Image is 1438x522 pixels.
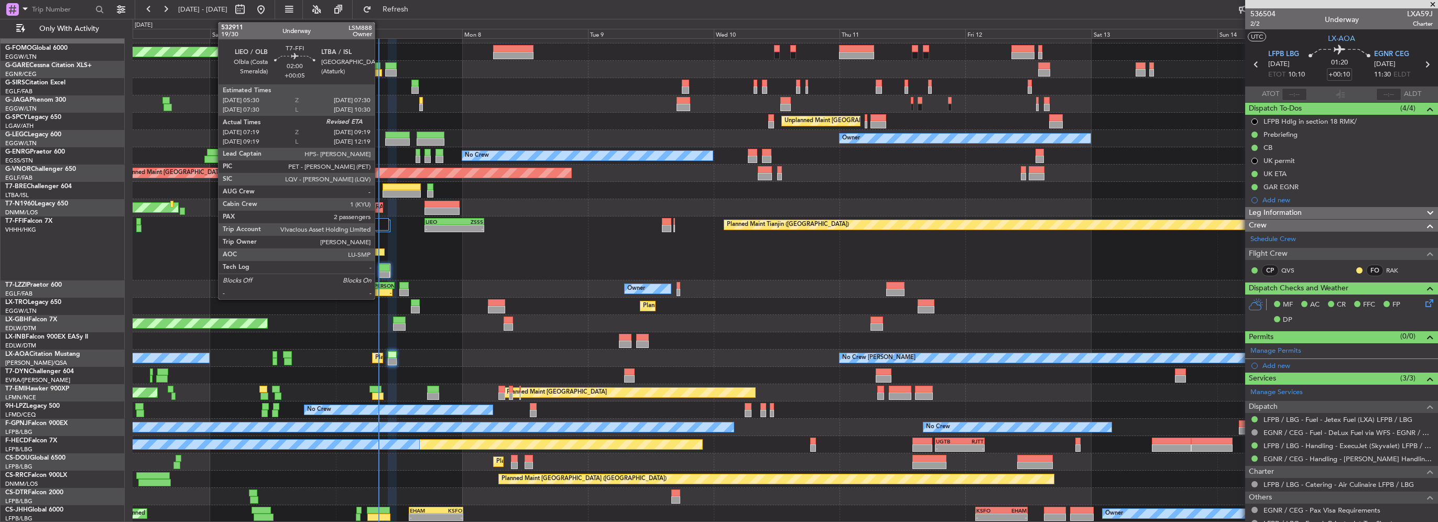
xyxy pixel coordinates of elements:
[371,289,391,296] div: -
[1249,103,1302,115] span: Dispatch To-Dos
[1249,248,1288,260] span: Flight Crew
[5,201,35,207] span: T7-N1960
[1249,220,1267,232] span: Crew
[1248,32,1266,41] button: UTC
[1263,415,1412,424] a: LFPB / LBG - Fuel - Jetex Fuel (LXA) LFPB / LBG
[5,299,28,306] span: LX-TRO
[1249,331,1273,343] span: Permits
[1325,14,1359,25] div: Underway
[1263,156,1295,165] div: UK permit
[960,445,984,451] div: -
[1250,387,1303,398] a: Manage Services
[1263,182,1299,191] div: GAR EGNR
[5,480,38,488] a: DNMM/LOS
[5,226,36,234] a: VHHH/HKG
[5,359,67,367] a: [PERSON_NAME]/QSA
[1249,282,1348,295] span: Dispatch Checks and Weather
[1310,300,1320,310] span: AC
[1261,265,1279,276] div: CP
[1263,454,1433,463] a: EGNR / CEG - Handling - [PERSON_NAME] Handling Services EGNR / CEG
[960,438,984,444] div: RJTT
[1328,33,1355,44] span: LX-AOA
[5,62,92,69] a: G-GARECessna Citation XLS+
[1374,59,1396,70] span: [DATE]
[462,29,588,38] div: Mon 8
[1263,130,1298,139] div: Prebriefing
[1268,59,1290,70] span: [DATE]
[1092,29,1217,38] div: Sat 13
[5,324,36,332] a: EDLW/DTM
[5,282,27,288] span: T7-LZZI
[210,29,336,38] div: Sat 6
[375,350,540,366] div: Planned Maint [GEOGRAPHIC_DATA] ([GEOGRAPHIC_DATA])
[714,29,840,38] div: Wed 10
[5,70,37,78] a: EGNR/CEG
[352,282,373,289] div: CYUL
[1393,70,1410,80] span: ELDT
[5,290,32,298] a: EGLF/FAB
[1363,300,1375,310] span: FFC
[840,29,965,38] div: Thu 11
[5,455,30,461] span: CS-DOU
[1249,466,1274,478] span: Charter
[5,411,36,419] a: LFMD/CEQ
[351,289,371,296] div: 02:41 Z
[5,282,62,288] a: T7-LZZIPraetor 600
[1268,49,1299,60] span: LFPB LBG
[436,514,462,520] div: -
[936,445,960,451] div: -
[5,403,60,409] a: 9H-LPZLegacy 500
[1262,361,1433,370] div: Add new
[1337,300,1346,310] span: CR
[1262,195,1433,204] div: Add new
[410,514,436,520] div: -
[588,29,714,38] div: Tue 9
[1263,506,1380,515] a: EGNR / CEG - Pax Visa Requirements
[1263,117,1357,126] div: LFPB Hdlg in section 18 RMK/
[5,403,26,409] span: 9H-LPZ
[5,97,66,103] a: G-JAGAPhenom 300
[5,445,32,453] a: LFPB/LBG
[1268,70,1286,80] span: ETOT
[5,45,68,51] a: G-FOMOGlobal 6000
[1263,441,1433,450] a: LFPB / LBG - Handling - ExecuJet (Skyvalet) LFPB / LBG
[5,420,28,427] span: F-GPNJ
[27,25,111,32] span: Only With Activity
[336,29,462,38] div: Sun 7
[727,217,849,233] div: Planned Maint Tianjin ([GEOGRAPHIC_DATA])
[358,1,421,18] button: Refresh
[5,139,37,147] a: EGGW/LTN
[5,490,28,496] span: CS-DTR
[5,368,29,375] span: T7-DYN
[5,376,70,384] a: EVRA/[PERSON_NAME]
[436,507,462,514] div: KSFO
[1105,506,1123,521] div: Owner
[5,149,30,155] span: G-ENRG
[246,200,418,215] div: Unplanned Maint [GEOGRAPHIC_DATA] ([GEOGRAPHIC_DATA])
[1282,88,1307,101] input: --:--
[1386,266,1410,275] a: RAK
[5,351,80,357] a: LX-AOACitation Mustang
[5,122,34,130] a: LGAV/ATH
[1374,70,1391,80] span: 11:30
[5,455,66,461] a: CS-DOUGlobal 6500
[426,219,454,225] div: LIEO
[965,29,1091,38] div: Fri 12
[1262,89,1279,100] span: ATOT
[1263,143,1272,152] div: CB
[926,419,950,435] div: No Crew
[1001,514,1027,520] div: -
[5,507,28,513] span: CS-JHH
[32,2,92,17] input: Trip Number
[178,5,227,14] span: [DATE] - [DATE]
[1400,103,1415,114] span: (4/4)
[976,507,1001,514] div: KSFO
[5,463,32,471] a: LFPB/LBG
[5,420,68,427] a: F-GPNJFalcon 900EX
[5,209,38,216] a: DNMM/LOS
[5,307,37,315] a: EGGW/LTN
[1250,234,1296,245] a: Schedule Crew
[842,130,860,146] div: Owner
[454,225,483,232] div: -
[1283,300,1293,310] span: MF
